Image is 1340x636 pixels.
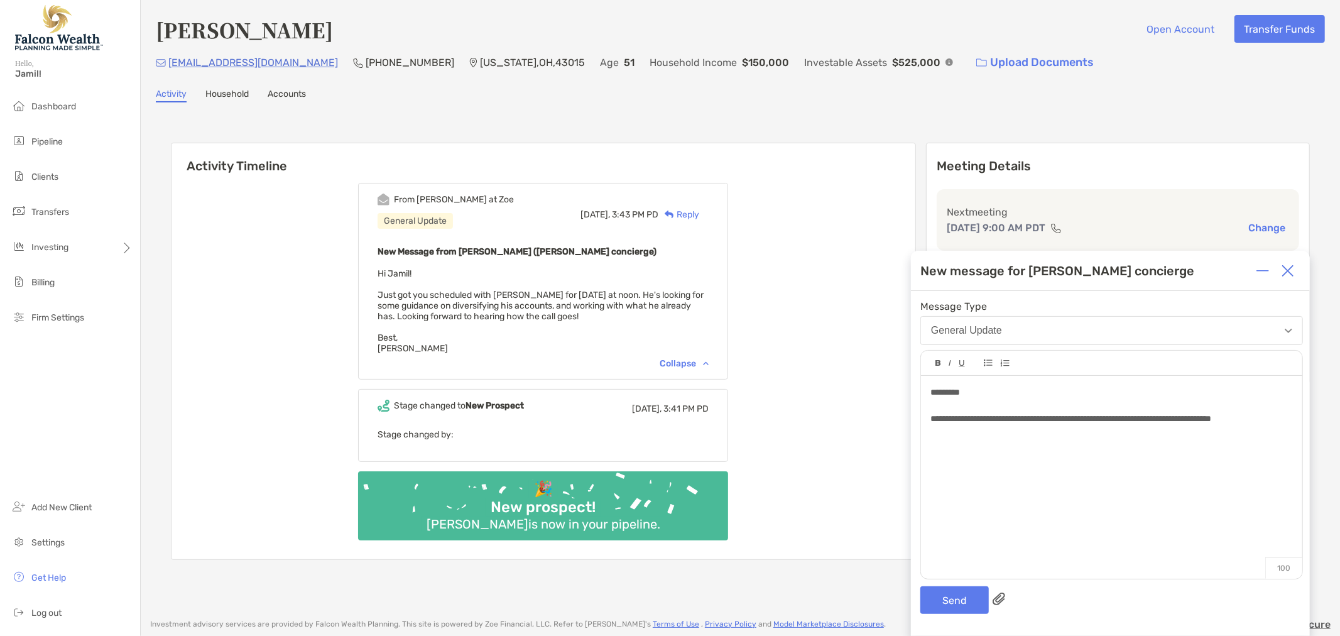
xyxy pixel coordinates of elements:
[959,360,965,367] img: Editor control icon
[993,593,1005,605] img: paperclip attachments
[1285,329,1292,333] img: Open dropdown arrow
[945,58,953,66] img: Info Icon
[156,59,166,67] img: Email Icon
[156,15,333,44] h4: [PERSON_NAME]
[366,55,454,70] p: [PHONE_NUMBER]
[378,268,704,354] span: Hi Jamil! Just got you scheduled with [PERSON_NAME] for [DATE] at noon. He's looking for some gui...
[1234,15,1325,43] button: Transfer Funds
[705,620,756,628] a: Privacy Policy
[773,620,884,628] a: Model Marketplace Disclosures
[31,502,92,513] span: Add New Client
[15,5,103,50] img: Falcon Wealth Planning Logo
[11,309,26,324] img: firm-settings icon
[469,58,477,68] img: Location Icon
[1256,265,1269,277] img: Expand or collapse
[984,359,993,366] img: Editor control icon
[624,55,635,70] p: 51
[1050,223,1062,233] img: communication type
[580,209,610,220] span: [DATE],
[480,55,585,70] p: [US_STATE] , OH , 43015
[976,58,987,67] img: button icon
[11,534,26,549] img: settings icon
[11,98,26,113] img: dashboard icon
[632,403,662,414] span: [DATE],
[422,517,665,532] div: [PERSON_NAME] is now in your pipeline.
[11,133,26,148] img: pipeline icon
[1245,221,1289,234] button: Change
[353,58,363,68] img: Phone Icon
[920,263,1194,278] div: New message for [PERSON_NAME] concierge
[600,55,619,70] p: Age
[11,569,26,584] img: get-help icon
[931,325,1002,336] div: General Update
[653,620,699,628] a: Terms of Use
[11,168,26,184] img: clients icon
[1137,15,1224,43] button: Open Account
[947,220,1045,236] p: [DATE] 9:00 AM PDT
[612,209,658,220] span: 3:43 PM PD
[378,194,389,206] img: Event icon
[1282,265,1294,277] img: Close
[11,204,26,219] img: transfers icon
[529,480,558,498] div: 🎉
[892,55,940,70] p: $525,000
[11,605,26,620] img: logout icon
[394,194,514,205] div: From [PERSON_NAME] at Zoe
[650,55,737,70] p: Household Income
[31,242,68,253] span: Investing
[172,143,915,173] h6: Activity Timeline
[31,207,69,217] span: Transfers
[804,55,887,70] p: Investable Assets
[31,608,62,618] span: Log out
[31,312,84,323] span: Firm Settings
[31,101,76,112] span: Dashboard
[31,172,58,182] span: Clients
[31,537,65,548] span: Settings
[660,358,709,369] div: Collapse
[1000,359,1010,367] img: Editor control icon
[466,400,524,411] b: New Prospect
[937,158,1299,174] p: Meeting Details
[205,89,249,102] a: Household
[31,573,66,583] span: Get Help
[168,55,338,70] p: [EMAIL_ADDRESS][DOMAIN_NAME]
[156,89,187,102] a: Activity
[11,499,26,514] img: add_new_client icon
[268,89,306,102] a: Accounts
[11,239,26,254] img: investing icon
[949,360,951,366] img: Editor control icon
[378,400,389,412] img: Event icon
[394,400,524,411] div: Stage changed to
[150,620,886,629] p: Investment advisory services are provided by Falcon Wealth Planning . This site is powered by Zoe...
[665,211,674,219] img: Reply icon
[15,69,133,79] span: Jamil!
[11,274,26,289] img: billing icon
[663,403,709,414] span: 3:41 PM PD
[486,498,601,517] div: New prospect!
[947,204,1289,220] p: Next meeting
[1265,557,1302,579] p: 100
[31,136,63,147] span: Pipeline
[658,208,699,221] div: Reply
[31,277,55,288] span: Billing
[378,427,709,442] p: Stage changed by:
[935,360,941,366] img: Editor control icon
[920,586,989,614] button: Send
[742,55,789,70] p: $150,000
[378,246,656,257] b: New Message from [PERSON_NAME] ([PERSON_NAME] concierge)
[703,361,709,365] img: Chevron icon
[378,213,453,229] div: General Update
[920,300,1303,312] span: Message Type
[968,49,1102,76] a: Upload Documents
[920,316,1303,345] button: General Update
